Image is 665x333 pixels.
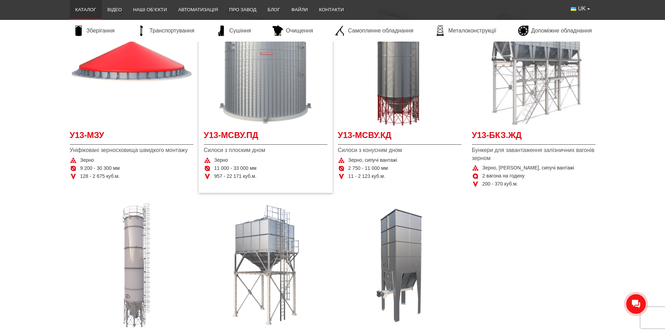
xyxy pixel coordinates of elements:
[348,165,388,172] span: 2 750 - 11 000 мм
[448,27,496,35] span: Металоконструкції
[571,7,576,11] img: Українська
[565,2,595,15] button: UK
[87,27,115,35] span: Зберігання
[338,203,461,327] a: Детальніше У13-БК
[331,26,417,36] a: Самоплинне обладнання
[348,157,397,164] span: Зерно, сипучі вантажі
[338,146,461,154] span: Силоси з конусним дном
[313,2,349,17] a: Контакти
[80,165,120,172] span: 9 200 - 30 300 мм
[286,2,313,17] a: Файли
[338,129,461,145] a: У13-МСВУ.КД
[70,203,193,327] a: Детальніше У13-ХЕ
[482,181,518,188] span: 200 - 370 куб.м.
[348,27,413,35] span: Самоплинне обладнання
[482,165,574,172] span: Зерно, [PERSON_NAME], сипучі вантажі
[80,173,120,180] span: 128 - 2 675 куб.м.
[482,173,525,180] span: 2 вагона на годину
[172,2,223,17] a: Автоматизація
[223,2,262,17] a: Про завод
[472,2,596,126] a: Детальніше У13-БКЗ.ЖД
[472,146,596,162] span: Бункери для завантаження залізничних вагонів зерном
[70,2,102,17] a: Каталог
[578,5,586,13] span: UK
[204,2,327,126] a: Детальніше У13-МСВУ.ПД
[472,129,596,145] a: У13-БКЗ.ЖД
[204,146,327,154] span: Силоси з плоским дном
[338,2,461,126] a: Детальніше У13-МСВУ.КД
[133,26,198,36] a: Транспортування
[70,26,118,36] a: Зберігання
[102,2,128,17] a: Відео
[204,129,327,145] a: У13-МСВУ.ПД
[213,26,254,36] a: Сушіння
[431,26,500,36] a: Металоконструкції
[269,26,317,36] a: Очищення
[214,157,228,164] span: Зерно
[531,27,592,35] span: Допоміжне обладнання
[70,2,193,126] a: Детальніше У13-МЗУ
[149,27,194,35] span: Транспортування
[80,157,94,164] span: Зерно
[348,173,385,180] span: 11 - 2 123 куб.м.
[127,2,172,17] a: Наші об’єкти
[214,165,257,172] span: 11 000 - 33 000 мм
[70,146,193,154] span: Уніфіковані зерносховища швидкого монтажу
[214,173,257,180] span: 957 - 22 171 куб.м.
[70,129,193,145] a: У13-МЗУ
[262,2,286,17] a: Блог
[229,27,251,35] span: Сушіння
[204,203,327,327] a: Детальніше У13-БКЗ
[286,27,313,35] span: Очищення
[515,26,596,36] a: Допоміжне обладнання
